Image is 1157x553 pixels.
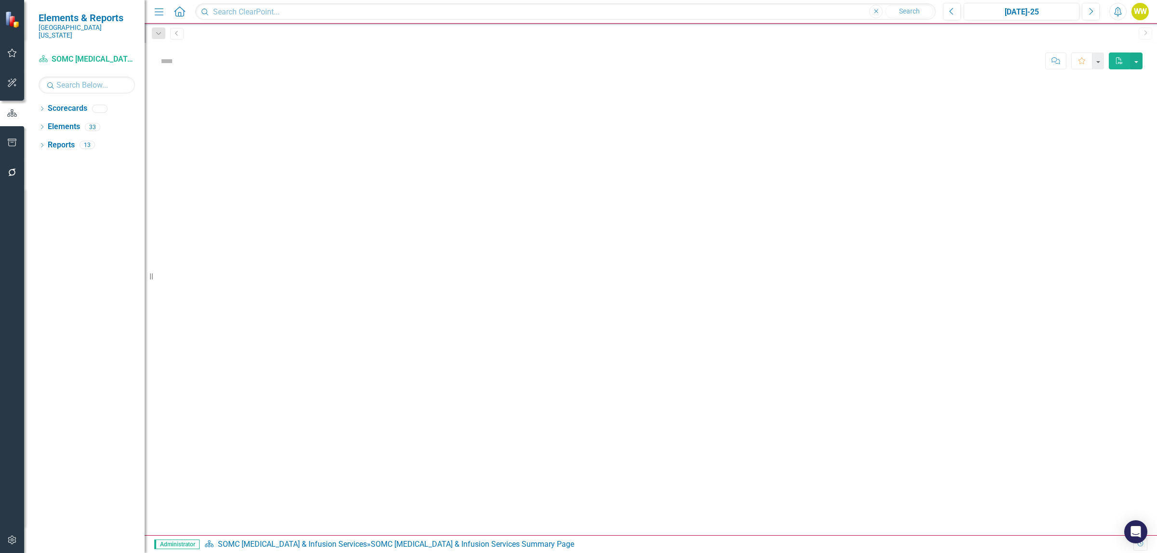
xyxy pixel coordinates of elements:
div: [DATE]-25 [967,6,1076,18]
span: Search [899,7,920,15]
img: ClearPoint Strategy [5,11,22,28]
span: Elements & Reports [39,12,135,24]
a: Scorecards [48,103,87,114]
a: SOMC [MEDICAL_DATA] & Infusion Services [218,540,367,549]
a: Elements [48,121,80,132]
a: Reports [48,140,75,151]
span: Administrator [154,540,200,549]
button: WW [1131,3,1149,20]
small: [GEOGRAPHIC_DATA][US_STATE] [39,24,135,39]
input: Search ClearPoint... [195,3,936,20]
div: » [204,539,1133,550]
button: Search [885,5,933,18]
img: Not Defined [159,53,175,69]
div: 33 [85,123,100,131]
button: [DATE]-25 [964,3,1079,20]
div: SOMC [MEDICAL_DATA] & Infusion Services Summary Page [371,540,574,549]
div: Open Intercom Messenger [1124,520,1147,543]
input: Search Below... [39,77,135,93]
a: SOMC [MEDICAL_DATA] & Infusion Services [39,54,135,65]
div: 13 [80,141,95,149]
